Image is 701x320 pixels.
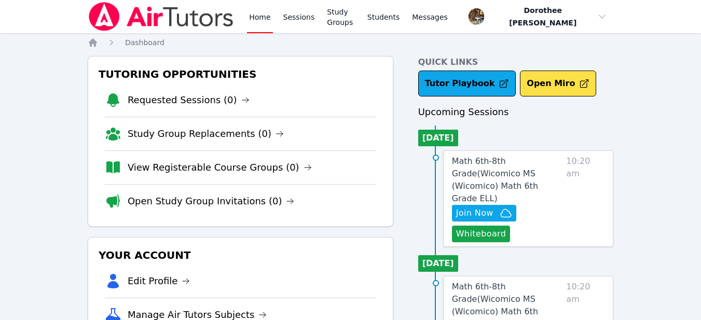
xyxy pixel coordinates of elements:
button: Whiteboard [452,226,511,242]
a: Requested Sessions (0) [128,93,250,107]
a: Study Group Replacements (0) [128,127,284,141]
h4: Quick Links [418,56,614,68]
a: Open Study Group Invitations (0) [128,194,295,208]
a: Edit Profile [128,274,190,288]
span: Join Now [456,207,493,219]
span: 10:20 am [566,155,604,242]
a: Tutor Playbook [418,71,516,96]
span: Dashboard [125,38,164,47]
a: Math 6th-8th Grade(Wicomico MS (Wicomico) Math 6th Grade ELL) [452,155,562,205]
h3: Your Account [97,246,384,265]
h3: Tutoring Opportunities [97,65,384,84]
a: View Registerable Course Groups (0) [128,160,312,175]
nav: Breadcrumb [88,37,613,48]
li: [DATE] [418,255,458,272]
span: Math 6th-8th Grade ( Wicomico MS (Wicomico) Math 6th Grade ELL ) [452,156,538,203]
button: Join Now [452,205,516,221]
button: Open Miro [520,71,596,96]
span: Messages [412,12,448,22]
h3: Upcoming Sessions [418,105,614,119]
img: Air Tutors [88,2,235,31]
a: Dashboard [125,37,164,48]
li: [DATE] [418,130,458,146]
